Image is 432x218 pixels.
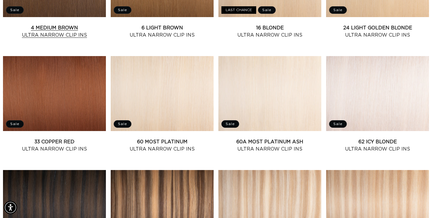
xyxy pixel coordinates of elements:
a: 60 Most Platinum Ultra Narrow Clip Ins [111,138,214,153]
a: 60A Most Platinum Ash Ultra Narrow Clip Ins [218,138,321,153]
iframe: Chat Widget [402,189,432,218]
a: 24 Light Golden Blonde Ultra Narrow Clip Ins [326,24,429,39]
a: 33 Copper Red Ultra Narrow Clip Ins [3,138,106,153]
a: 62 Icy Blonde Ultra Narrow Clip Ins [326,138,429,153]
a: 6 Light Brown Ultra Narrow Clip Ins [111,24,214,39]
a: 4 Medium Brown Ultra Narrow Clip Ins [3,24,106,39]
a: 16 Blonde Ultra Narrow Clip Ins [218,24,321,39]
div: Accessibility Menu [4,201,17,214]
